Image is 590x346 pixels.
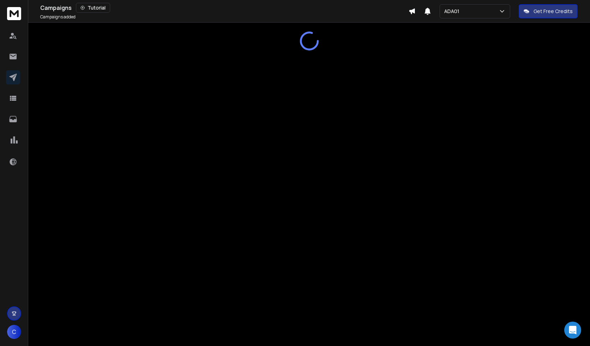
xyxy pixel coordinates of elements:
[40,3,409,13] div: Campaigns
[444,8,462,15] p: ADA01
[7,325,21,339] button: C
[40,14,76,20] p: Campaigns added
[519,4,578,18] button: Get Free Credits
[564,322,581,339] div: Open Intercom Messenger
[76,3,110,13] button: Tutorial
[534,8,573,15] p: Get Free Credits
